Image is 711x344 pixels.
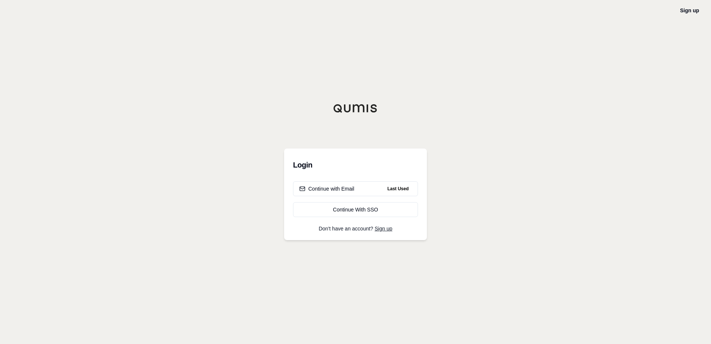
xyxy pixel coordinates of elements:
[680,7,699,13] a: Sign up
[293,226,418,231] p: Don't have an account?
[293,157,418,172] h3: Login
[293,202,418,217] a: Continue With SSO
[299,206,412,213] div: Continue With SSO
[385,184,412,193] span: Last Used
[299,185,354,192] div: Continue with Email
[293,181,418,196] button: Continue with EmailLast Used
[333,104,378,113] img: Qumis
[375,226,392,232] a: Sign up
